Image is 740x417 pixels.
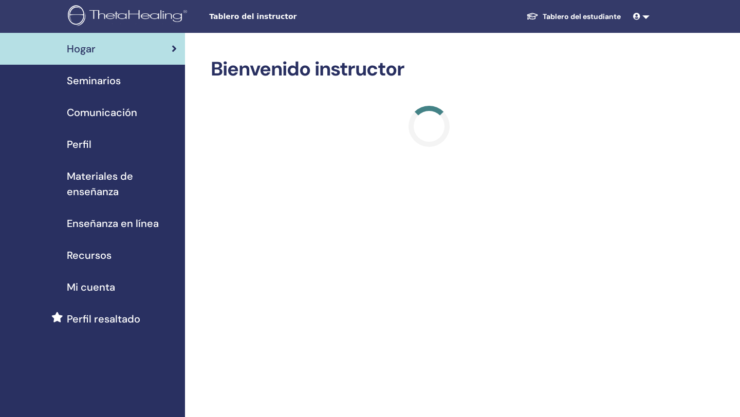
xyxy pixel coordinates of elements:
span: Perfil resaltado [67,311,140,327]
span: Perfil [67,137,91,152]
img: graduation-cap-white.svg [526,12,539,21]
span: Seminarios [67,73,121,88]
span: Tablero del instructor [209,11,363,22]
span: Comunicación [67,105,137,120]
span: Recursos [67,248,112,263]
span: Hogar [67,41,96,56]
a: Tablero del estudiante [518,7,629,26]
h2: Bienvenido instructor [211,58,647,81]
span: Materiales de enseñanza [67,168,177,199]
img: logo.png [68,5,191,28]
span: Enseñanza en línea [67,216,159,231]
span: Mi cuenta [67,279,115,295]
